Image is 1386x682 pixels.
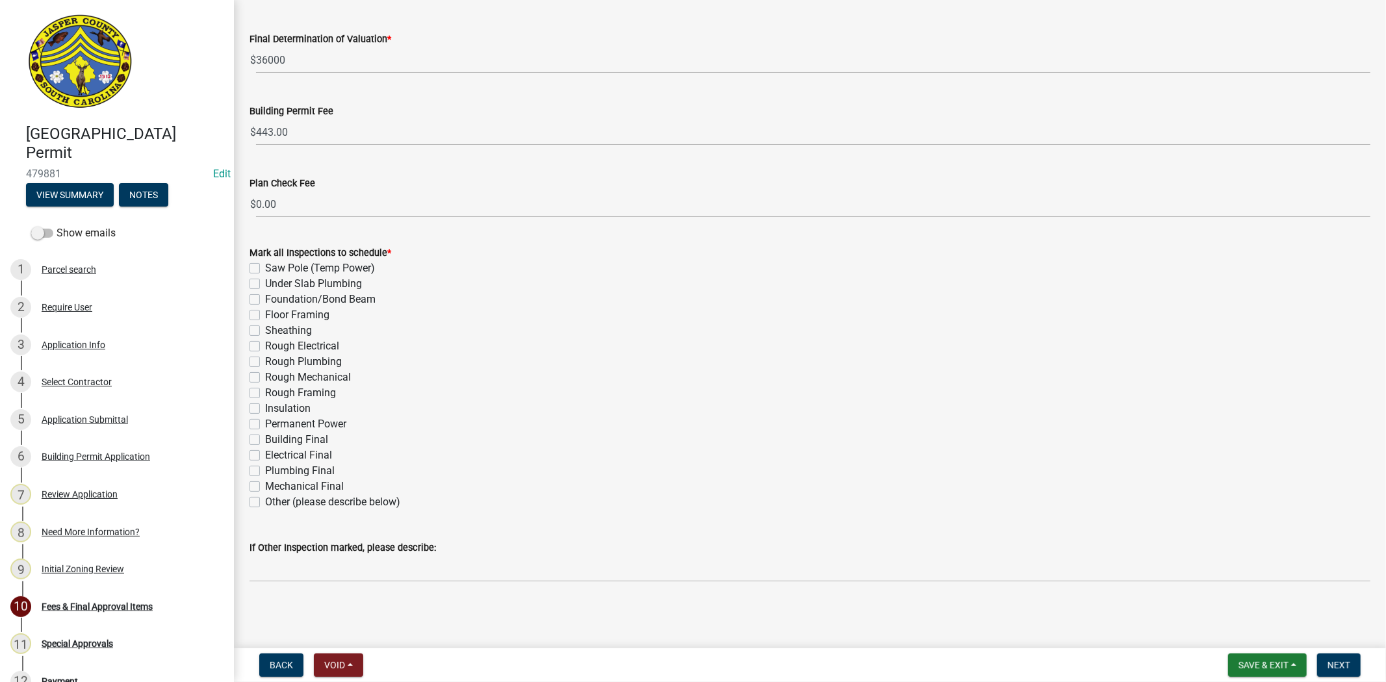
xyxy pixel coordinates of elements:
div: 2 [10,297,31,318]
div: Parcel search [42,265,96,274]
button: Back [259,653,303,677]
a: Edit [213,168,231,180]
label: Foundation/Bond Beam [265,292,376,307]
label: Plan Check Fee [250,179,315,188]
label: Show emails [31,225,116,241]
span: 479881 [26,168,208,180]
label: Saw Pole (Temp Power) [265,260,375,276]
div: 8 [10,522,31,542]
label: Mechanical Final [265,479,344,494]
label: Sheathing [265,323,312,338]
div: Application Info [42,340,105,349]
label: Permanent Power [265,416,346,432]
span: Save & Exit [1238,660,1289,670]
div: 3 [10,335,31,355]
div: 9 [10,559,31,579]
label: Rough Electrical [265,338,339,354]
div: 10 [10,596,31,617]
div: Building Permit Application [42,452,150,461]
span: $ [250,119,257,145]
label: Rough Mechanical [265,370,351,385]
label: Other (please describe below) [265,494,400,510]
label: If Other Inspection marked, please describe: [250,544,436,553]
div: Initial Zoning Review [42,564,124,574]
img: Jasper County, South Carolina [26,14,135,111]
div: 1 [10,259,31,280]
div: Fees & Final Approval Items [42,602,153,611]
div: 11 [10,633,31,654]
div: Special Approvals [42,639,113,648]
label: Floor Framing [265,307,329,323]
wm-modal-confirm: Summary [26,190,114,201]
wm-modal-confirm: Notes [119,190,168,201]
label: Insulation [265,401,311,416]
div: Review Application [42,490,118,499]
button: Void [314,653,363,677]
label: Mark all Inspections to schedule [250,249,391,258]
div: 4 [10,372,31,392]
div: Need More Information? [42,527,140,537]
span: $ [250,191,257,218]
span: Next [1328,660,1350,670]
label: Final Determination of Valuation [250,35,391,44]
div: Application Submittal [42,415,128,424]
label: Building Permit Fee [250,107,333,116]
label: Rough Plumbing [265,354,342,370]
label: Electrical Final [265,448,332,463]
label: Under Slab Plumbing [265,276,362,292]
button: View Summary [26,183,114,207]
div: 7 [10,484,31,505]
wm-modal-confirm: Edit Application Number [213,168,231,180]
span: Void [324,660,345,670]
span: Back [270,660,293,670]
button: Notes [119,183,168,207]
label: Rough Framing [265,385,336,401]
button: Save & Exit [1228,653,1307,677]
button: Next [1317,653,1361,677]
div: 5 [10,409,31,430]
label: Building Final [265,432,328,448]
div: Select Contractor [42,377,112,386]
div: 6 [10,446,31,467]
h4: [GEOGRAPHIC_DATA] Permit [26,125,224,162]
div: Require User [42,303,92,312]
label: Plumbing Final [265,463,335,479]
span: $ [250,47,257,73]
